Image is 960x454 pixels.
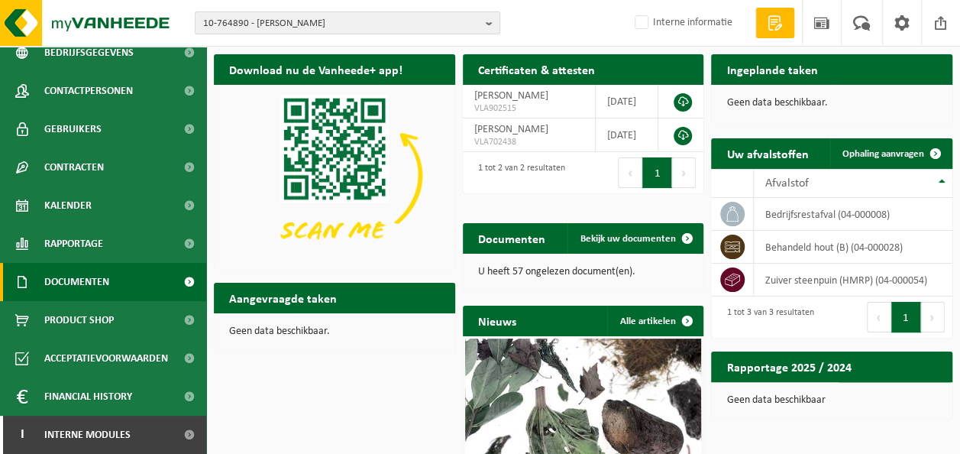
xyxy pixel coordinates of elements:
[463,306,532,336] h2: Nieuws
[44,378,132,416] span: Financial History
[44,301,114,339] span: Product Shop
[229,326,440,337] p: Geen data beschikbaar.
[474,136,583,148] span: VLA702438
[567,223,702,254] a: Bekijk uw documenten
[726,395,937,406] p: Geen data beschikbaar
[596,85,658,118] td: [DATE]
[44,110,102,148] span: Gebruikers
[754,198,952,231] td: bedrijfsrestafval (04-000008)
[754,264,952,297] td: zuiver steenpuin (HMRP) (04-000054)
[463,54,610,84] h2: Certificaten & attesten
[719,300,813,334] div: 1 tot 3 van 3 resultaten
[830,138,951,169] a: Ophaling aanvragen
[867,302,891,332] button: Previous
[470,156,565,190] div: 1 tot 2 van 2 resultaten
[203,12,480,35] span: 10-764890 - [PERSON_NAME]
[44,416,131,454] span: Interne modules
[711,54,832,84] h2: Ingeplande taken
[596,118,658,152] td: [DATE]
[921,302,945,332] button: Next
[44,148,104,186] span: Contracten
[474,102,583,115] span: VLA902515
[463,223,561,253] h2: Documenten
[44,225,103,263] span: Rapportage
[765,177,809,190] span: Afvalstof
[672,157,696,188] button: Next
[711,138,823,168] h2: Uw afvalstoffen
[726,98,937,109] p: Geen data beschikbaar.
[642,157,672,188] button: 1
[44,263,109,301] span: Documenten
[607,306,702,336] a: Alle artikelen
[839,381,951,412] a: Bekijk rapportage
[44,186,92,225] span: Kalender
[474,90,548,102] span: [PERSON_NAME]
[214,85,455,266] img: Download de VHEPlus App
[580,234,675,244] span: Bekijk uw documenten
[842,149,924,159] span: Ophaling aanvragen
[214,283,352,313] h2: Aangevraagde taken
[618,157,642,188] button: Previous
[15,416,29,454] span: I
[478,267,689,277] p: U heeft 57 ongelezen document(en).
[632,11,732,34] label: Interne informatie
[44,34,134,72] span: Bedrijfsgegevens
[891,302,921,332] button: 1
[711,352,866,381] h2: Rapportage 2025 / 2024
[754,231,952,264] td: behandeld hout (B) (04-000028)
[44,72,133,110] span: Contactpersonen
[214,54,418,84] h2: Download nu de Vanheede+ app!
[474,124,548,135] span: [PERSON_NAME]
[44,339,168,378] span: Acceptatievoorwaarden
[195,11,500,34] button: 10-764890 - [PERSON_NAME]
